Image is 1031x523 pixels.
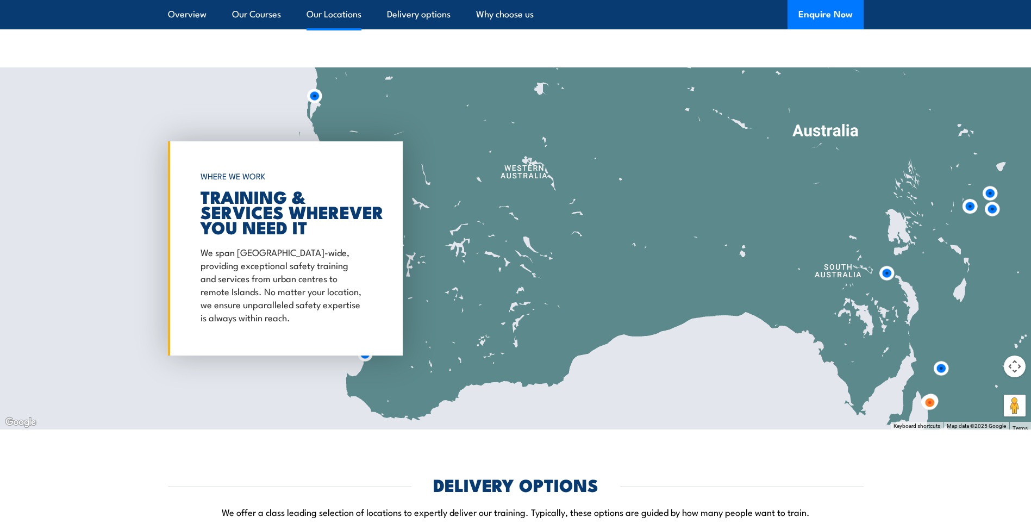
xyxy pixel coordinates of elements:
[947,423,1006,429] span: Map data ©2025 Google
[201,245,365,323] p: We span [GEOGRAPHIC_DATA]-wide, providing exceptional safety training and services from urban cen...
[201,189,365,234] h2: TRAINING & SERVICES WHEREVER YOU NEED IT
[1004,395,1026,416] button: Drag Pegman onto the map to open Street View
[3,415,39,429] img: Google
[201,166,365,186] h6: WHERE WE WORK
[3,415,39,429] a: Open this area in Google Maps (opens a new window)
[433,477,598,492] h2: DELIVERY OPTIONS
[168,506,864,518] p: We offer a class leading selection of locations to expertly deliver our training. Typically, thes...
[1013,425,1028,431] a: Terms
[893,422,940,430] button: Keyboard shortcuts
[1004,356,1026,377] button: Map camera controls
